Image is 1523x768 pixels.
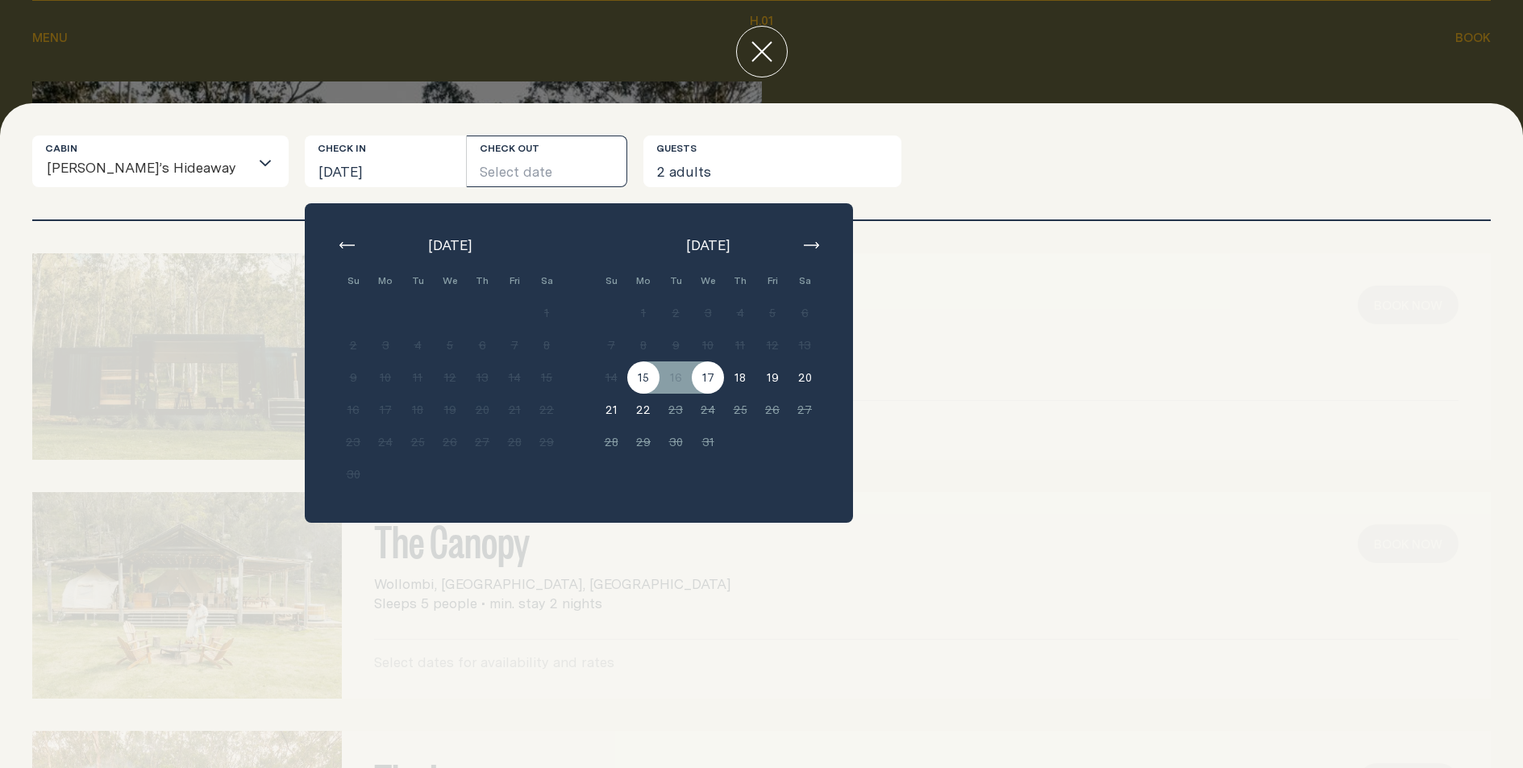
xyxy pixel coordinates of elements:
button: 10 [369,361,402,394]
button: 28 [595,426,627,458]
div: Th [466,265,498,297]
button: 5 [756,297,789,329]
button: 6 [466,329,498,361]
button: close [736,26,788,77]
button: 11 [724,329,756,361]
button: 9 [337,361,369,394]
button: 15 [627,361,660,394]
button: 16 [337,394,369,426]
button: 17 [692,361,724,394]
button: Select date [467,136,628,187]
button: 25 [402,426,434,458]
span: [DATE] [428,236,472,255]
div: We [434,265,466,297]
button: [DATE] [305,136,466,187]
button: 24 [692,394,724,426]
button: 2 [337,329,369,361]
span: [DATE] [686,236,730,255]
div: Mo [369,265,402,297]
button: 31 [692,426,724,458]
button: 16 [660,361,692,394]
button: 5 [434,329,466,361]
button: 27 [789,394,821,426]
button: 14 [595,361,627,394]
button: 20 [466,394,498,426]
button: 1 [531,297,563,329]
div: Fri [498,265,531,297]
button: 20 [789,361,821,394]
button: 8 [531,329,563,361]
button: 23 [660,394,692,426]
button: 12 [434,361,466,394]
button: 1 [627,297,660,329]
button: 8 [627,329,660,361]
div: Sa [789,265,821,297]
button: 2 adults [643,136,901,187]
button: 7 [498,329,531,361]
button: 21 [498,394,531,426]
button: 22 [531,394,563,426]
div: Sa [531,265,563,297]
button: 3 [692,297,724,329]
div: Su [337,265,369,297]
button: 26 [434,426,466,458]
button: 22 [627,394,660,426]
button: 19 [434,394,466,426]
button: 21 [595,394,627,426]
button: 9 [660,329,692,361]
input: Search for option [237,152,249,186]
button: 2 [660,297,692,329]
span: [PERSON_NAME]’s Hideaway [46,149,237,186]
button: 18 [724,361,756,394]
div: Tu [402,265,434,297]
button: 15 [531,361,563,394]
button: 30 [337,458,369,490]
div: Tu [660,265,692,297]
button: 23 [337,426,369,458]
button: 24 [369,426,402,458]
div: Th [724,265,756,297]
button: 28 [498,426,531,458]
button: 4 [402,329,434,361]
div: Search for option [32,136,289,187]
button: 30 [660,426,692,458]
button: 18 [402,394,434,426]
button: 7 [595,329,627,361]
div: Mo [627,265,660,297]
button: 11 [402,361,434,394]
button: 27 [466,426,498,458]
button: 14 [498,361,531,394]
button: 29 [627,426,660,458]
div: We [692,265,724,297]
button: 4 [724,297,756,329]
div: Su [595,265,627,297]
button: 6 [789,297,821,329]
button: 3 [369,329,402,361]
label: Guests [656,142,697,155]
button: 12 [756,329,789,361]
button: 25 [724,394,756,426]
button: 19 [756,361,789,394]
div: Fri [756,265,789,297]
button: 13 [789,329,821,361]
button: 26 [756,394,789,426]
button: 13 [466,361,498,394]
button: 17 [369,394,402,426]
button: 10 [692,329,724,361]
button: 29 [531,426,563,458]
